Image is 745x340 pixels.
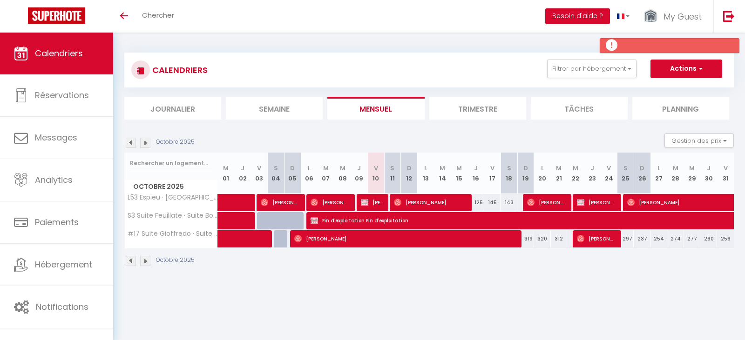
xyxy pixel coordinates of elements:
[556,164,562,173] abbr: M
[290,164,295,173] abbr: D
[334,153,351,194] th: 08
[623,164,628,173] abbr: S
[126,194,219,201] span: L53 Espieu · [GEOGRAPHIC_DATA], [GEOGRAPHIC_DATA]/Terrasse & CLIM
[429,97,526,120] li: Trimestre
[35,259,92,270] span: Hébergement
[294,230,518,247] span: [PERSON_NAME]
[35,132,77,143] span: Messages
[268,153,284,194] th: 04
[507,164,511,173] abbr: S
[673,164,678,173] abbr: M
[257,164,261,173] abbr: V
[284,153,301,194] th: 05
[650,153,667,194] th: 27
[407,164,412,173] abbr: D
[501,194,517,211] div: 143
[434,153,451,194] th: 14
[717,153,734,194] th: 31
[700,230,717,247] div: 260
[357,164,361,173] abbr: J
[577,193,616,211] span: [PERSON_NAME]
[142,10,174,20] span: Chercher
[689,164,695,173] abbr: M
[130,155,212,172] input: Rechercher un logement...
[124,97,221,120] li: Journalier
[534,230,551,247] div: 320
[35,174,73,186] span: Analytics
[541,164,544,173] abbr: L
[551,230,568,247] div: 312
[707,164,711,173] abbr: J
[717,230,734,247] div: 256
[684,153,701,194] th: 29
[657,164,660,173] abbr: L
[35,89,89,101] span: Réservations
[351,153,368,194] th: 09
[664,11,702,22] span: My Guest
[650,230,667,247] div: 254
[390,164,394,173] abbr: S
[327,97,424,120] li: Mensuel
[484,194,501,211] div: 145
[664,133,734,147] button: Gestion des prix
[643,8,657,25] img: ...
[241,164,244,173] abbr: J
[667,230,684,247] div: 274
[467,194,484,211] div: 125
[547,60,637,78] button: Filtrer par hébergement
[534,153,551,194] th: 20
[723,10,735,22] img: logout
[501,153,517,194] th: 18
[523,164,528,173] abbr: D
[125,180,217,193] span: Octobre 2025
[551,153,568,194] th: 21
[440,164,445,173] abbr: M
[607,164,611,173] abbr: V
[632,97,729,120] li: Planning
[650,60,722,78] button: Actions
[531,97,628,120] li: Tâches
[517,153,534,194] th: 19
[424,164,427,173] abbr: L
[584,153,601,194] th: 23
[361,193,383,211] span: [PERSON_NAME]
[634,153,650,194] th: 26
[451,153,467,194] th: 15
[640,164,644,173] abbr: D
[251,153,268,194] th: 03
[567,153,584,194] th: 22
[218,153,235,194] th: 01
[634,230,650,247] div: 237
[28,7,85,24] img: Super Booking
[36,301,88,313] span: Notifications
[126,212,219,219] span: S3 Suite Feuillate · Suite Bonaparte 5 min du Vieux Nice/Balcon & Clim
[374,164,378,173] abbr: V
[274,164,278,173] abbr: S
[301,153,318,194] th: 06
[474,164,478,173] abbr: J
[394,193,467,211] span: [PERSON_NAME]
[156,256,195,265] p: Octobre 2025
[724,164,728,173] abbr: V
[667,153,684,194] th: 28
[573,164,578,173] abbr: M
[490,164,494,173] abbr: V
[35,216,79,228] span: Paiements
[545,8,610,24] button: Besoin d'aide ?
[467,153,484,194] th: 16
[418,153,434,194] th: 13
[318,153,334,194] th: 07
[617,153,634,194] th: 25
[590,164,594,173] abbr: J
[517,230,534,247] div: 319
[484,153,501,194] th: 17
[617,230,634,247] div: 297
[156,138,195,147] p: Octobre 2025
[367,153,384,194] th: 10
[308,164,311,173] abbr: L
[150,60,208,80] h3: CALENDRIERS
[311,193,350,211] span: [PERSON_NAME]
[384,153,401,194] th: 11
[340,164,345,173] abbr: M
[456,164,462,173] abbr: M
